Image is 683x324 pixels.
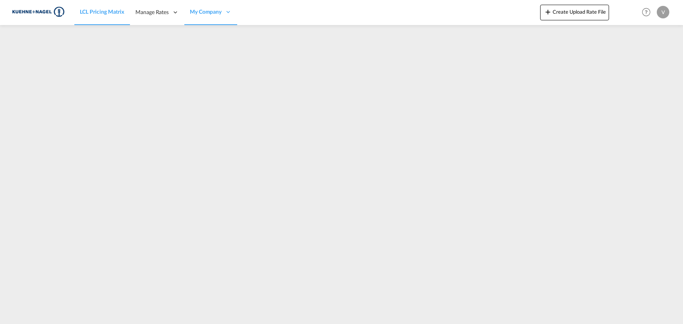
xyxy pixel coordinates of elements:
img: 36441310f41511efafde313da40ec4a4.png [12,4,65,21]
span: My Company [190,8,222,16]
span: Manage Rates [135,8,169,16]
md-icon: icon-plus 400-fg [543,7,553,16]
div: V [657,6,669,18]
div: Help [640,5,657,20]
span: LCL Pricing Matrix [80,8,124,15]
span: Help [640,5,653,19]
button: icon-plus 400-fgCreate Upload Rate File [540,5,609,20]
